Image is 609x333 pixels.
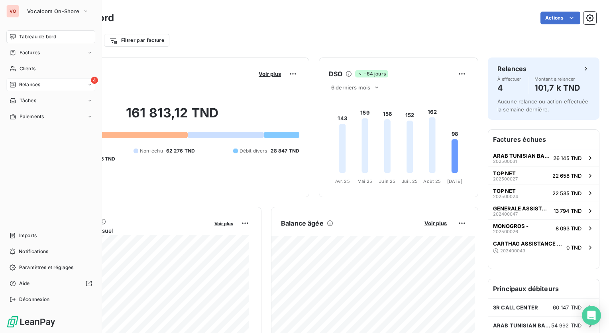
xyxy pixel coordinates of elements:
button: Voir plus [256,70,283,77]
a: Aide [6,277,95,290]
div: Open Intercom Messenger [582,306,601,325]
h6: DSO [329,69,342,79]
tspan: Mai 25 [358,178,372,184]
h2: 161 813,12 TND [45,105,299,129]
span: Voir plus [424,220,447,226]
span: Notifications [19,248,48,255]
span: 26 145 TND [553,155,581,161]
h6: Balance âgée [281,218,324,228]
button: Voir plus [212,220,236,227]
div: VO [6,5,19,18]
span: Montant à relancer [534,77,580,81]
span: ARAB TUNISIAN BANK [493,322,551,329]
span: 3R CALL CENTER [493,304,538,311]
h6: Factures échues [488,130,599,149]
span: 22 535 TND [552,190,581,196]
span: TOP NET [493,188,516,194]
span: 54 992 TND [551,322,582,329]
button: TOP NET20250002422 535 TND [488,184,599,202]
span: Chiffre d'affaires mensuel [45,226,209,235]
span: Aide [19,280,30,287]
span: 202500024 [493,194,518,199]
span: 0 TND [566,244,581,251]
span: 13 794 TND [554,208,581,214]
tspan: Juil. 25 [402,178,418,184]
span: 202500031 [493,159,517,164]
button: Filtrer par facture [104,34,169,47]
span: 6 derniers mois [331,84,370,91]
span: Voir plus [214,221,233,226]
span: Paiements [20,113,44,120]
tspan: Août 25 [423,178,441,184]
span: Non-échu [140,147,163,155]
button: TOP NET20250002722 658 TND [488,166,599,184]
button: ARAB TUNISIAN BANK20250003126 145 TND [488,149,599,166]
span: 62 276 TND [166,147,195,155]
span: Déconnexion [19,296,50,303]
span: 60 147 TND [553,304,582,311]
h6: Principaux débiteurs [488,279,599,298]
button: MONOGROS -2025000268 093 TND [488,219,599,237]
span: Factures [20,49,40,56]
span: -64 jours [355,70,388,77]
span: 8 093 TND [556,225,581,232]
span: Imports [19,232,37,239]
span: Clients [20,65,35,72]
span: Voir plus [259,71,281,77]
span: 202400047 [493,212,518,216]
button: CARTHAG ASSISTANCE & SERVICE2024000490 TND [488,237,599,258]
button: Actions [540,12,580,24]
tspan: [DATE] [447,178,462,184]
h4: 101,7 k TND [534,81,580,94]
span: Aucune relance ou action effectuée la semaine dernière. [497,98,588,113]
button: GENERALE ASSISTANCE20240004713 794 TND [488,202,599,219]
span: 28 847 TND [271,147,300,155]
span: Débit divers [240,147,267,155]
span: 4 [91,77,98,84]
span: 202500027 [493,176,518,181]
span: GENERALE ASSISTANCE [493,205,550,212]
span: Vocalcom On-Shore [27,8,79,14]
span: 202500026 [493,229,518,234]
span: ARAB TUNISIAN BANK [493,153,550,159]
tspan: Avr. 25 [335,178,350,184]
span: À effectuer [497,77,521,81]
span: Tableau de bord [19,33,56,40]
h6: Relances [497,64,526,73]
tspan: Juin 25 [379,178,395,184]
h4: 4 [497,81,521,94]
span: CARTHAG ASSISTANCE & SERVICE [493,240,563,247]
span: Paramètres et réglages [19,264,73,271]
span: TOP NET [493,170,516,176]
button: Voir plus [422,220,449,227]
img: Logo LeanPay [6,315,56,328]
span: 202400049 [500,248,525,253]
span: Relances [19,81,40,88]
span: 22 658 TND [552,172,581,179]
span: MONOGROS - [493,223,528,229]
span: Tâches [20,97,36,104]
